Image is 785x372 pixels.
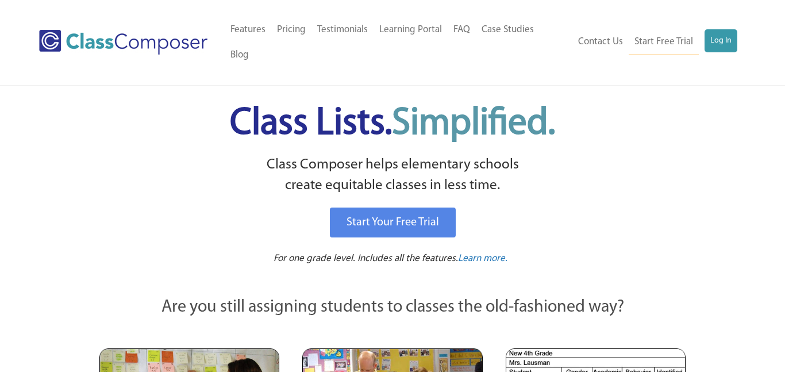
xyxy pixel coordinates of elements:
[39,30,207,55] img: Class Composer
[705,29,737,52] a: Log In
[448,17,476,43] a: FAQ
[374,17,448,43] a: Learning Portal
[274,254,458,263] span: For one grade level. Includes all the features.
[225,17,569,68] nav: Header Menu
[347,217,439,228] span: Start Your Free Trial
[99,295,686,320] p: Are you still assigning students to classes the old-fashioned way?
[569,29,737,55] nav: Header Menu
[330,208,456,237] a: Start Your Free Trial
[98,155,687,197] p: Class Composer helps elementary schools create equitable classes in less time.
[225,43,255,68] a: Blog
[311,17,374,43] a: Testimonials
[458,252,507,266] a: Learn more.
[572,29,629,55] a: Contact Us
[629,29,699,55] a: Start Free Trial
[476,17,540,43] a: Case Studies
[458,254,507,263] span: Learn more.
[225,17,271,43] a: Features
[271,17,311,43] a: Pricing
[230,105,555,143] span: Class Lists.
[392,105,555,143] span: Simplified.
